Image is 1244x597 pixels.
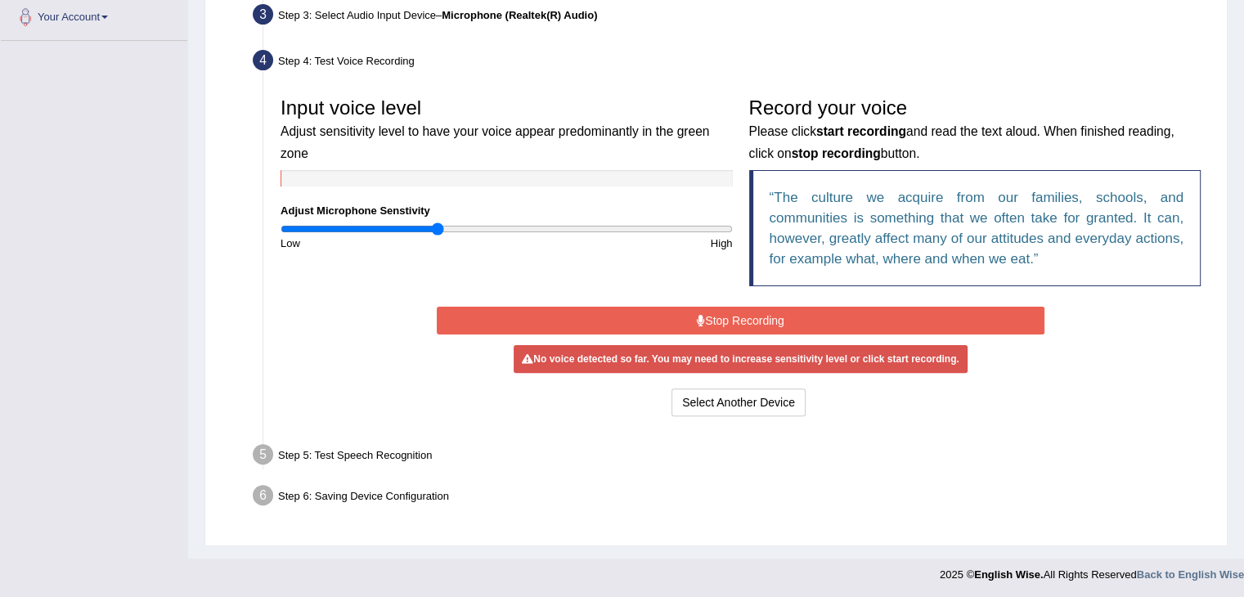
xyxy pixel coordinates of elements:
div: Step 6: Saving Device Configuration [245,480,1219,516]
h3: Record your voice [749,97,1201,162]
b: stop recording [792,146,881,160]
a: Back to English Wise [1137,568,1244,581]
b: start recording [816,124,906,138]
div: Step 5: Test Speech Recognition [245,439,1219,475]
span: – [436,9,597,21]
q: The culture we acquire from our families, schools, and communities is something that we often tak... [770,190,1184,267]
small: Adjust sensitivity level to have your voice appear predominantly in the green zone [281,124,709,159]
div: 2025 © All Rights Reserved [940,559,1244,582]
label: Adjust Microphone Senstivity [281,203,430,218]
b: Microphone (Realtek(R) Audio) [442,9,597,21]
div: No voice detected so far. You may need to increase sensitivity level or click start recording. [514,345,967,373]
div: Low [272,236,506,251]
button: Stop Recording [437,307,1044,334]
h3: Input voice level [281,97,733,162]
div: High [506,236,740,251]
button: Select Another Device [671,388,806,416]
div: Step 4: Test Voice Recording [245,45,1219,81]
strong: English Wise. [974,568,1043,581]
small: Please click and read the text aloud. When finished reading, click on button. [749,124,1174,159]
